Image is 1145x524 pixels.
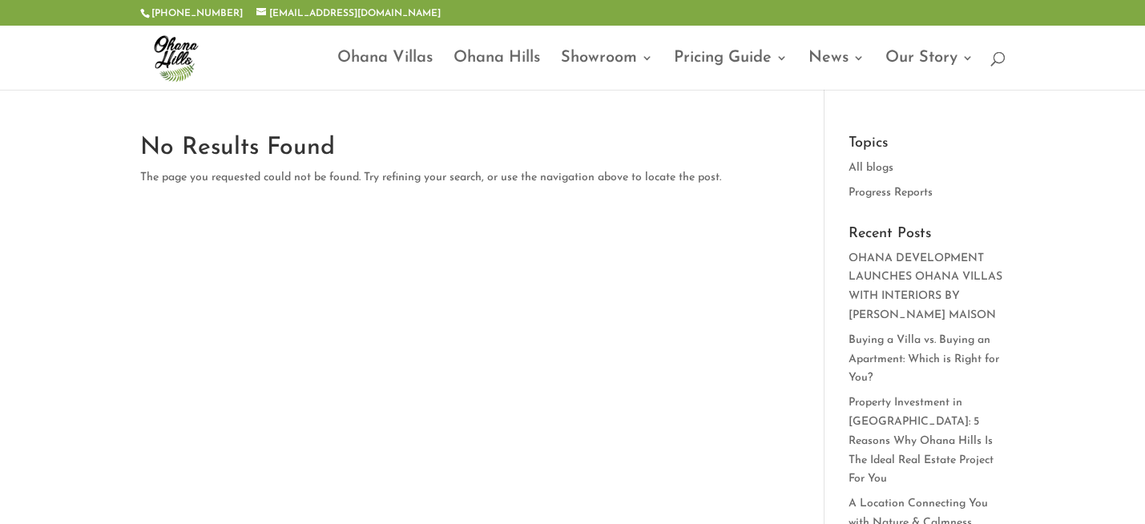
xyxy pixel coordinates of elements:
[561,52,653,90] a: Showroom
[808,52,865,90] a: News
[143,26,208,90] img: ohana-hills
[140,168,777,187] p: The page you requested could not be found. Try refining your search, or use the navigation above ...
[849,397,994,485] a: Property Investment in [GEOGRAPHIC_DATA]: 5 Reasons Why Ohana Hills Is The Ideal Real Estate Proj...
[885,52,974,90] a: Our Story
[454,52,540,90] a: Ohana Hills
[256,9,441,18] a: [EMAIL_ADDRESS][DOMAIN_NAME]
[849,162,893,174] a: All blogs
[849,252,1002,321] a: OHANA DEVELOPMENT LAUNCHES OHANA VILLAS WITH INTERIORS BY [PERSON_NAME] MAISON
[674,52,788,90] a: Pricing Guide
[849,227,1005,249] h4: Recent Posts
[337,52,433,90] a: Ohana Villas
[849,334,999,385] a: Buying a Villa vs. Buying an Apartment: Which is Right for You?
[140,136,777,168] h1: No Results Found
[849,136,1005,159] h4: Topics
[849,187,933,199] a: Progress Reports
[151,9,243,18] a: [PHONE_NUMBER]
